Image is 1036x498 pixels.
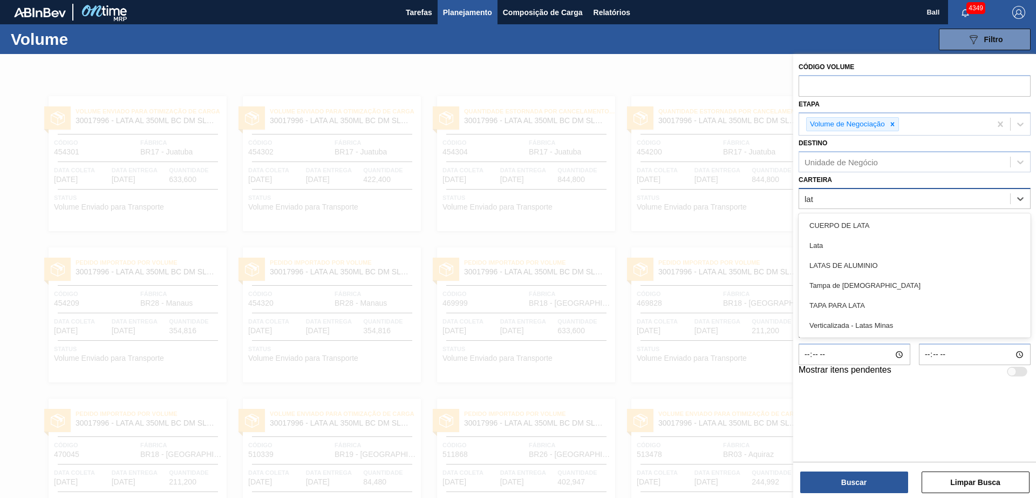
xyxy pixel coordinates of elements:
[799,275,1031,295] div: Tampa de [DEMOGRAPHIC_DATA]
[1012,6,1025,19] img: Logout
[799,295,1031,315] div: TAPA PARA LATA
[799,63,854,71] label: Código Volume
[799,365,891,378] label: Mostrar itens pendentes
[799,235,1031,255] div: Lata
[966,2,985,14] span: 4349
[14,8,66,17] img: TNhmsLtSVTkK8tSr43FrP2fwEKptu5GPRR3wAAAABJRU5ErkJggg==
[799,139,827,147] label: Destino
[11,33,172,45] h1: Volume
[948,5,983,20] button: Notificações
[984,35,1003,44] span: Filtro
[406,6,432,19] span: Tarefas
[799,100,820,108] label: Etapa
[799,213,831,220] label: Material
[799,315,1031,335] div: Verticalizada - Latas Minas
[443,6,492,19] span: Planejamento
[594,6,630,19] span: Relatórios
[805,158,878,167] div: Unidade de Negócio
[807,118,887,131] div: Volume de Negociação
[799,176,832,184] label: Carteira
[503,6,583,19] span: Composição de Carga
[799,255,1031,275] div: LATAS DE ALUMINIO
[799,216,1031,235] div: CUERPO DE LATA
[939,29,1031,50] button: Filtro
